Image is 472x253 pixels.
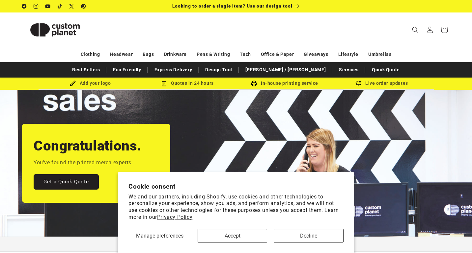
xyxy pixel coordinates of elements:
[157,214,192,220] a: Privacy Policy
[22,15,88,45] img: Custom Planet
[151,64,196,76] a: Express Delivery
[143,49,154,60] a: Bags
[368,49,391,60] a: Umbrellas
[139,79,236,87] div: Quotes in 24 hours
[81,49,100,60] a: Clothing
[355,80,361,86] img: Order updates
[304,49,328,60] a: Giveaways
[333,79,430,87] div: Live order updates
[408,23,423,37] summary: Search
[161,80,167,86] img: Order Updates Icon
[198,229,267,242] button: Accept
[251,80,257,86] img: In-house printing
[34,158,133,168] p: You've found the printed merch experts.
[34,174,99,189] a: Get a Quick Quote
[164,49,187,60] a: Drinkware
[34,137,142,155] h2: Congratulations.
[274,229,343,242] button: Decline
[19,12,90,47] a: Custom Planet
[172,3,292,9] span: Looking to order a single item? Use our design tool
[242,64,329,76] a: [PERSON_NAME] / [PERSON_NAME]
[336,64,362,76] a: Services
[70,80,76,86] img: Brush Icon
[369,64,403,76] a: Quick Quote
[128,229,191,242] button: Manage preferences
[261,49,294,60] a: Office & Paper
[136,233,183,239] span: Manage preferences
[110,64,144,76] a: Eco Friendly
[128,183,344,190] h2: Cookie consent
[110,49,133,60] a: Headwear
[240,49,251,60] a: Tech
[202,64,236,76] a: Design Tool
[338,49,358,60] a: Lifestyle
[197,49,230,60] a: Pens & Writing
[128,194,344,221] p: We and our partners, including Shopify, use cookies and other technologies to personalize your ex...
[42,79,139,87] div: Add your logo
[69,64,103,76] a: Best Sellers
[236,79,333,87] div: In-house printing service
